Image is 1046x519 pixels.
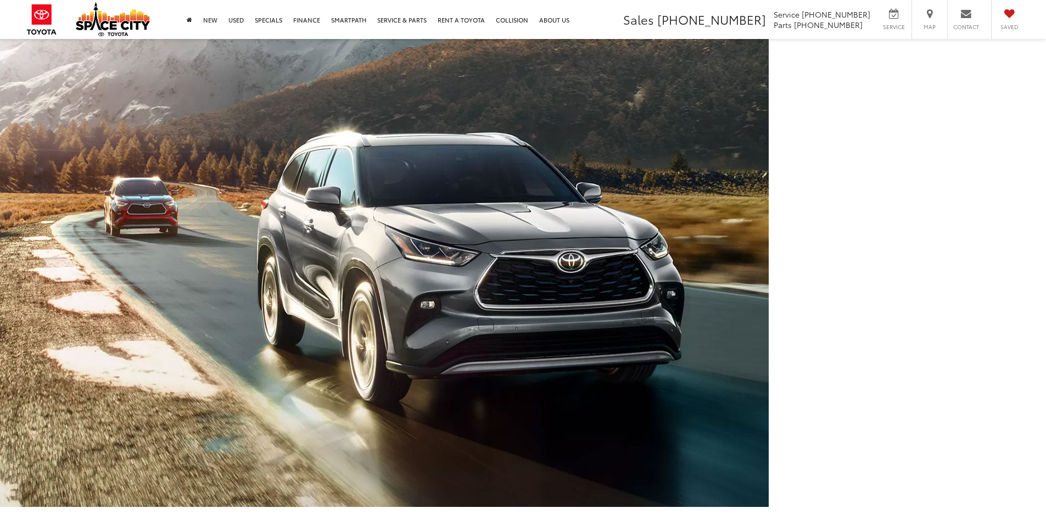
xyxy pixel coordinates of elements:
span: [PHONE_NUMBER] [794,19,863,30]
img: Space City Toyota [76,2,150,36]
span: Parts [774,19,792,30]
span: Sales [623,10,654,28]
span: Contact [953,23,979,31]
span: Service [881,23,906,31]
span: [PHONE_NUMBER] [657,10,766,28]
span: Map [918,23,942,31]
span: Saved [997,23,1021,31]
span: Service [774,9,799,20]
span: [PHONE_NUMBER] [802,9,870,20]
